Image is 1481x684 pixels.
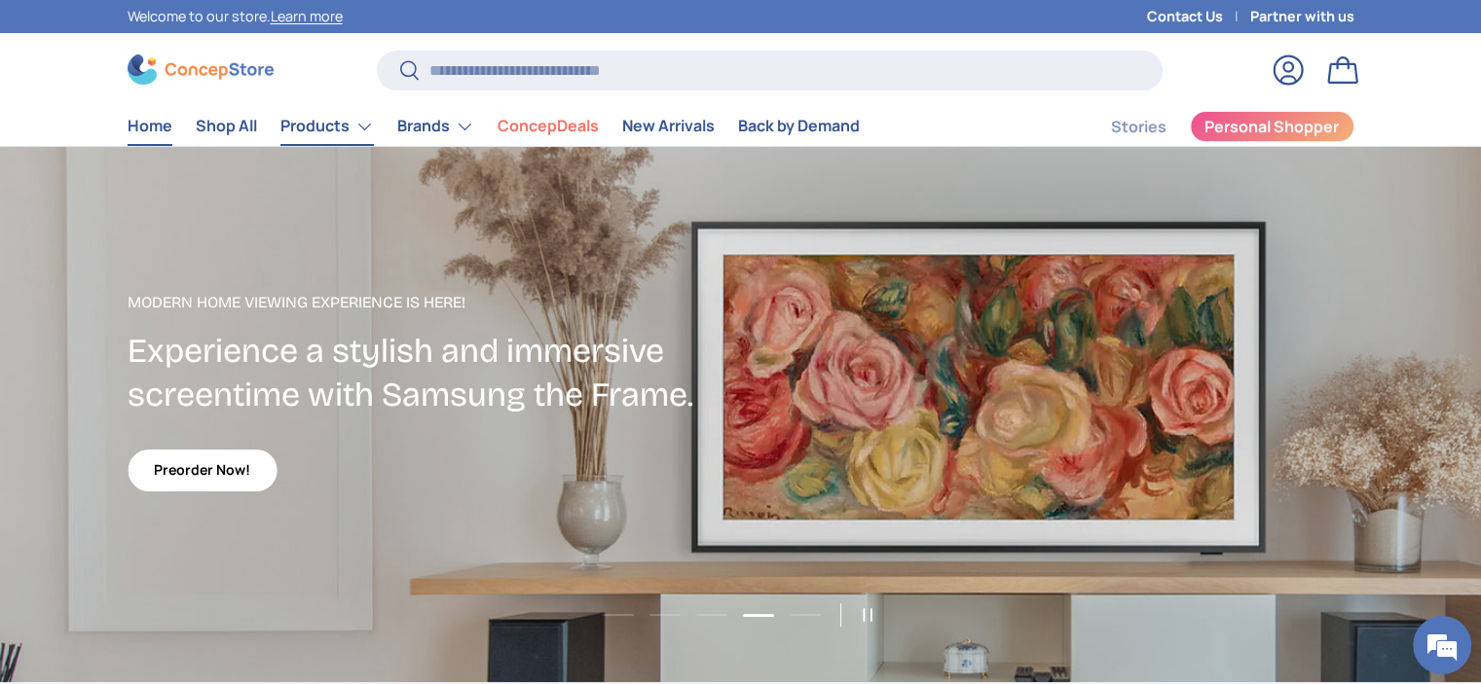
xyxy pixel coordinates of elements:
span: Personal Shopper [1204,119,1339,134]
nav: Secondary [1064,107,1354,146]
p: Welcome to our store. [128,6,343,27]
a: New Arrivals [622,107,715,145]
a: Back by Demand [738,107,860,145]
img: ConcepStore [128,54,274,85]
a: Preorder Now! [129,450,278,491]
a: ConcepDeals [498,107,599,145]
a: Learn more [271,7,343,25]
div: Chat with us now [101,109,327,134]
a: Contact Us [1147,6,1250,27]
nav: Primary [128,107,860,146]
a: Personal Shopper [1190,111,1354,142]
p: Modern Home Viewing Experience is Here! [129,291,742,314]
h2: Experience a stylish and immersive screentime with Samsung the Frame. [129,330,742,417]
div: Minimize live chat window [319,10,366,56]
textarea: Type your message and hit 'Enter' [10,468,371,536]
summary: Products [269,107,386,146]
a: Home [128,107,172,145]
summary: Brands [386,107,486,146]
a: Shop All [196,107,257,145]
a: Stories [1111,108,1166,146]
a: Partner with us [1250,6,1354,27]
span: We're online! [113,213,269,410]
